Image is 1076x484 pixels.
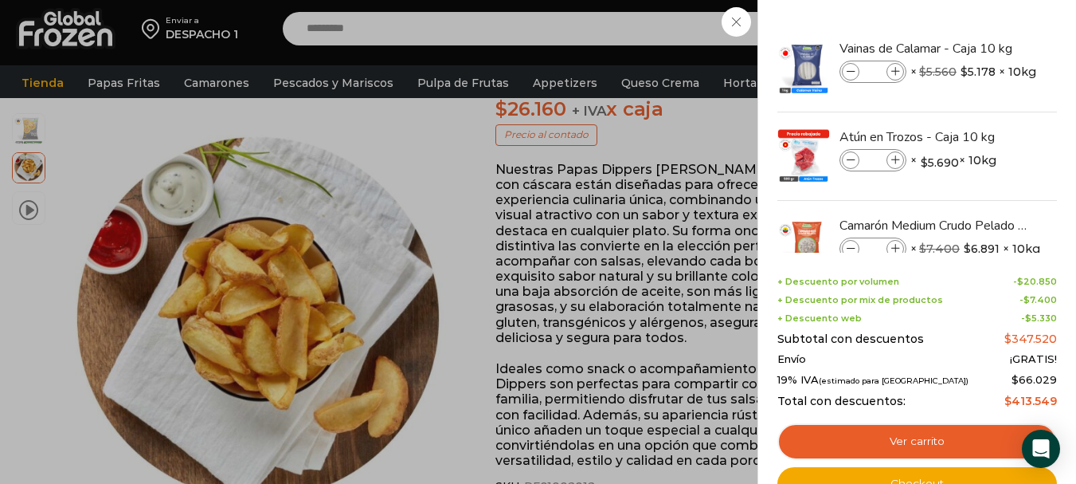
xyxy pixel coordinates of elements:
[921,155,928,171] span: $
[839,40,1029,57] a: Vainas de Calamar - Caja 10 kg
[1021,313,1057,324] span: -
[819,376,968,385] small: (estimado para [GEOGRAPHIC_DATA])
[861,240,885,258] input: Product quantity
[1017,276,1023,287] span: $
[861,63,885,81] input: Product quantity
[839,217,1029,234] a: Camarón Medium Crudo Pelado sin Vena - Silver - Caja 10 kg
[777,295,943,305] span: + Descuento por mix de productos
[964,241,971,257] span: $
[1004,394,1011,408] span: $
[921,155,959,171] bdi: 5.690
[861,151,885,169] input: Product quantity
[777,333,924,346] span: Subtotal con descuentos
[777,395,906,408] span: Total con descuentos:
[919,65,926,79] span: $
[1025,313,1057,324] bdi: 5.330
[1023,294,1030,305] span: $
[1019,295,1057,305] span: -
[919,242,926,256] span: $
[777,423,1057,460] a: Ver carrito
[777,277,899,287] span: + Descuento por volumen
[1013,277,1057,287] span: -
[777,353,806,366] span: Envío
[910,149,996,171] span: × × 10kg
[1025,313,1031,324] span: $
[910,61,1036,83] span: × × 10kg
[961,64,996,80] bdi: 5.178
[1011,373,1019,386] span: $
[1022,430,1060,468] div: Open Intercom Messenger
[919,65,957,79] bdi: 5.560
[777,313,862,324] span: + Descuento web
[1004,332,1011,346] span: $
[961,64,968,80] span: $
[777,374,968,387] span: 19% IVA
[910,238,1040,260] span: × × 10kg
[964,241,1000,257] bdi: 6.891
[1017,276,1057,287] bdi: 20.850
[839,128,1029,146] a: Atún en Trozos - Caja 10 kg
[1004,394,1057,408] bdi: 413.549
[1010,353,1057,366] span: ¡GRATIS!
[1023,294,1057,305] bdi: 7.400
[1004,332,1057,346] bdi: 347.520
[1011,373,1057,386] span: 66.029
[919,242,960,256] bdi: 7.400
